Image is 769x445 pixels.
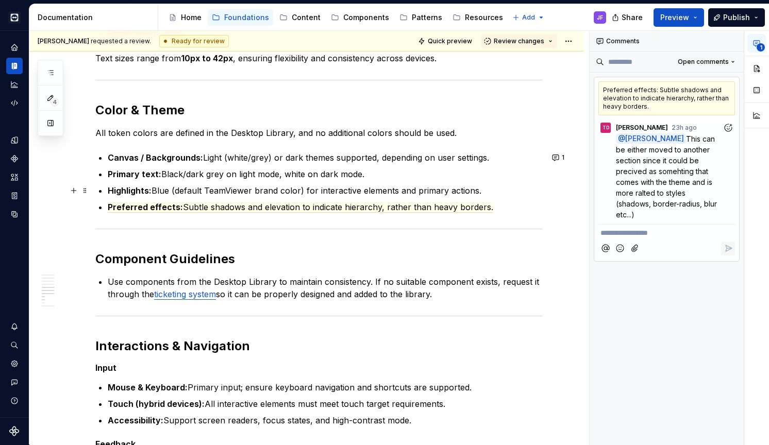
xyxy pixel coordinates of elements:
[181,12,202,23] div: Home
[6,206,23,222] a: Data sources
[6,169,23,185] a: Assets
[6,150,23,167] a: Components
[108,415,163,425] strong: Accessibility:
[522,13,535,22] span: Add
[607,8,649,27] button: Share
[448,9,507,26] a: Resources
[38,37,89,45] span: [PERSON_NAME]
[108,276,543,300] p: Use components from the Desktop Library to maintain consistency. If no suitable component exists,...
[757,43,765,52] span: 1
[412,12,442,23] div: Patterns
[164,7,507,28] div: Page tree
[494,37,544,45] span: Review changes
[660,12,689,23] span: Preview
[51,98,59,106] span: 4
[598,242,612,255] button: Mention someone
[562,153,564,162] span: 1
[598,224,735,238] div: Composer editor
[8,11,21,24] img: e3886e02-c8c5-455d-9336-29756fd03ba2.png
[6,39,23,56] a: Home
[549,150,569,165] button: 1
[275,9,325,26] a: Content
[590,31,744,52] div: Comments
[108,184,543,197] p: Blue (default TeamViewer brand color) for interactive elements and primary actions.
[164,9,206,26] a: Home
[6,95,23,111] a: Code automation
[38,12,154,23] div: Documentation
[481,34,557,48] button: Review changes
[395,9,446,26] a: Patterns
[159,35,229,47] div: Ready for review
[95,363,543,373] h5: Input
[95,102,543,118] h2: Color & Theme
[509,10,548,25] button: Add
[625,134,684,143] span: [PERSON_NAME]
[673,55,740,69] button: Open comments
[183,202,493,213] span: Subtle shadows and elevation to indicate hierarchy, rather than heavy borders.
[597,13,603,22] div: JF
[6,355,23,372] a: Settings
[95,52,543,64] p: Text sizes range from , ensuring flexibility and consistency across devices.
[108,399,205,409] strong: Touch (hybrid devices):
[108,169,161,179] strong: Primary text:
[9,426,20,436] svg: Supernova Logo
[6,187,23,204] a: Storybook stories
[108,414,543,426] p: Support screen readers, focus states, and high-contrast mode.
[678,58,729,66] span: Open comments
[154,289,216,299] a: ticketing system
[613,242,627,255] button: Add emoji
[708,8,765,27] button: Publish
[6,58,23,74] a: Documentation
[6,132,23,148] a: Design tokens
[343,12,389,23] div: Components
[428,37,472,45] span: Quick preview
[616,133,686,144] span: @
[6,318,23,335] button: Notifications
[108,151,543,164] p: Light (white/grey) or dark themes supported, depending on user settings.
[108,381,543,393] p: Primary input; ensure keyboard navigation and shortcuts are supported.
[654,8,704,27] button: Preview
[415,34,477,48] button: Quick preview
[721,242,735,255] button: Reply
[327,9,393,26] a: Components
[723,12,750,23] span: Publish
[6,337,23,353] button: Search ⌘K
[108,152,203,163] strong: Canvas / Backgrounds:
[95,338,543,354] h2: Interactions & Navigation
[95,127,543,139] p: All token colors are defined in the Desktop Library, and no additional colors should be used.
[6,374,23,390] button: Contact support
[622,12,643,23] span: Share
[465,12,503,23] div: Resources
[603,124,609,132] div: TD
[108,185,152,196] strong: Highlights:
[721,121,735,134] button: Add reaction
[598,81,735,115] div: Preferred effects: Subtle shadows and elevation to indicate hierarchy, rather than heavy borders.
[181,53,233,63] strong: 10px to 42px
[108,382,188,392] strong: Mouse & Keyboard:
[616,134,719,219] span: This can be either moved to another section since it could be precived as somehting that comes wi...
[208,9,273,26] a: Foundations
[108,202,183,213] span: Preferred effects:
[108,398,543,410] p: All interactive elements must meet touch target requirements.
[108,168,543,180] p: Black/dark grey on light mode, white on dark mode.
[616,124,668,132] span: [PERSON_NAME]
[6,76,23,93] a: Analytics
[38,37,151,45] span: requested a review.
[628,242,642,255] button: Attach files
[224,12,269,23] div: Foundations
[95,251,235,266] commenthighlight: Component Guidelines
